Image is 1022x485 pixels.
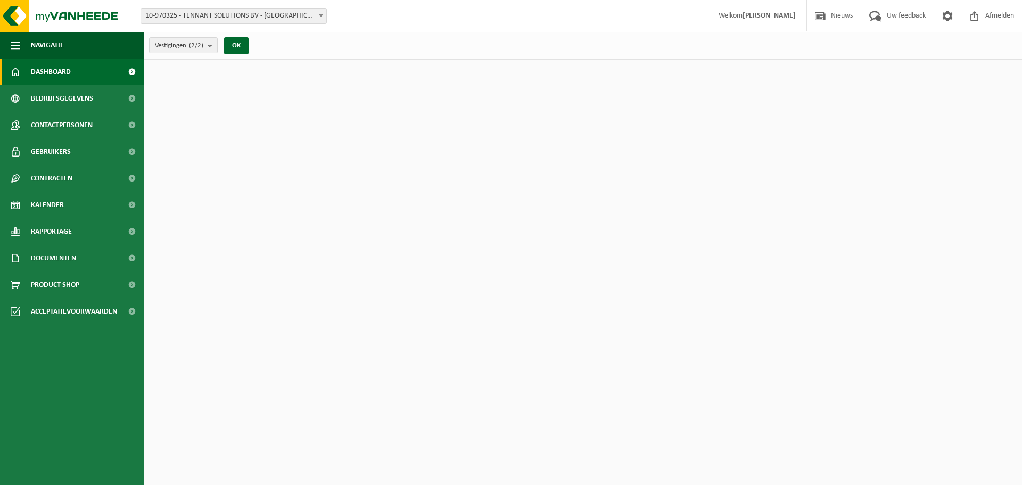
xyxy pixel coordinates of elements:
span: 10-970325 - TENNANT SOLUTIONS BV - MECHELEN [141,8,327,24]
span: Bedrijfsgegevens [31,85,93,112]
button: Vestigingen(2/2) [149,37,218,53]
span: Vestigingen [155,38,203,54]
strong: [PERSON_NAME] [743,12,796,20]
span: Contracten [31,165,72,192]
span: Dashboard [31,59,71,85]
span: Gebruikers [31,138,71,165]
span: Contactpersonen [31,112,93,138]
span: 10-970325 - TENNANT SOLUTIONS BV - MECHELEN [141,9,326,23]
span: Navigatie [31,32,64,59]
button: OK [224,37,249,54]
span: Acceptatievoorwaarden [31,298,117,325]
count: (2/2) [189,42,203,49]
span: Rapportage [31,218,72,245]
span: Product Shop [31,272,79,298]
span: Documenten [31,245,76,272]
span: Kalender [31,192,64,218]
